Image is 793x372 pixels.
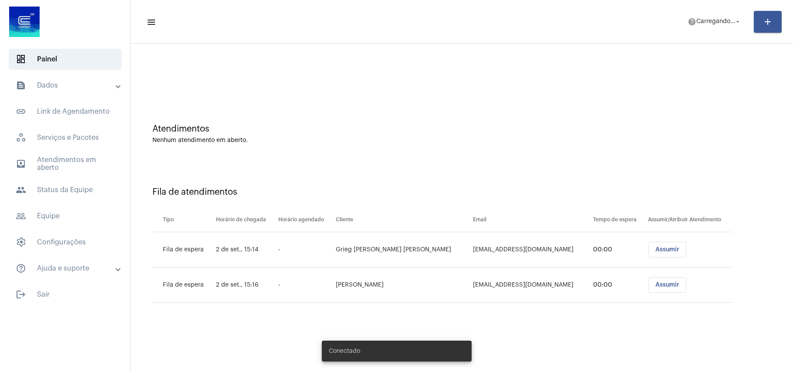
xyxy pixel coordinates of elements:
[16,211,26,221] mat-icon: sidenav icon
[5,75,130,96] mat-expansion-panel-header: sidenav iconDados
[16,185,26,195] mat-icon: sidenav icon
[214,267,276,303] td: 2 de set., 15:16
[591,208,646,232] th: Tempo de espera
[9,153,121,174] span: Atendimentos em aberto
[9,206,121,227] span: Equipe
[152,124,771,134] div: Atendimentos
[648,242,686,257] button: Assumir
[16,106,26,117] mat-icon: sidenav icon
[9,127,121,148] span: Serviços e Pacotes
[648,277,732,293] mat-chip-list: selection
[682,13,747,30] button: Carregando...
[646,208,732,232] th: Assumir/Atribuir Atendimento
[591,232,646,267] td: 00:00
[688,17,696,26] mat-icon: help
[16,80,26,91] mat-icon: sidenav icon
[152,187,771,197] div: Fila de atendimentos
[696,19,736,25] span: Carregando...
[655,282,679,288] span: Assumir
[152,137,771,144] div: Nenhum atendimento em aberto.
[471,208,591,232] th: Email
[334,208,471,232] th: Cliente
[763,17,773,27] mat-icon: add
[9,179,121,200] span: Status da Equipe
[471,232,591,267] td: [EMAIL_ADDRESS][DOMAIN_NAME]
[276,267,334,303] td: -
[7,4,42,39] img: d4669ae0-8c07-2337-4f67-34b0df7f5ae4.jpeg
[16,263,116,274] mat-panel-title: Ajuda e suporte
[9,284,121,305] span: Sair
[214,232,276,267] td: 2 de set., 15:14
[471,267,591,303] td: [EMAIL_ADDRESS][DOMAIN_NAME]
[276,208,334,232] th: Horário agendado
[334,232,471,267] td: Grieg [PERSON_NAME] [PERSON_NAME]
[16,159,26,169] mat-icon: sidenav icon
[16,80,116,91] mat-panel-title: Dados
[655,247,679,253] span: Assumir
[648,277,686,293] button: Assumir
[5,258,130,279] mat-expansion-panel-header: sidenav iconAjuda e suporte
[16,237,26,247] span: sidenav icon
[9,101,121,122] span: Link de Agendamento
[152,267,214,303] td: Fila de espera
[16,289,26,300] mat-icon: sidenav icon
[16,132,26,143] span: sidenav icon
[276,232,334,267] td: -
[9,49,121,70] span: Painel
[334,267,471,303] td: [PERSON_NAME]
[329,347,360,355] span: Conectado
[152,208,214,232] th: Tipo
[591,267,646,303] td: 00:00
[146,17,155,27] mat-icon: sidenav icon
[9,232,121,253] span: Configurações
[648,242,732,257] mat-chip-list: selection
[214,208,276,232] th: Horário de chegada
[734,18,742,26] mat-icon: arrow_drop_down
[152,232,214,267] td: Fila de espera
[16,54,26,64] span: sidenav icon
[16,263,26,274] mat-icon: sidenav icon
